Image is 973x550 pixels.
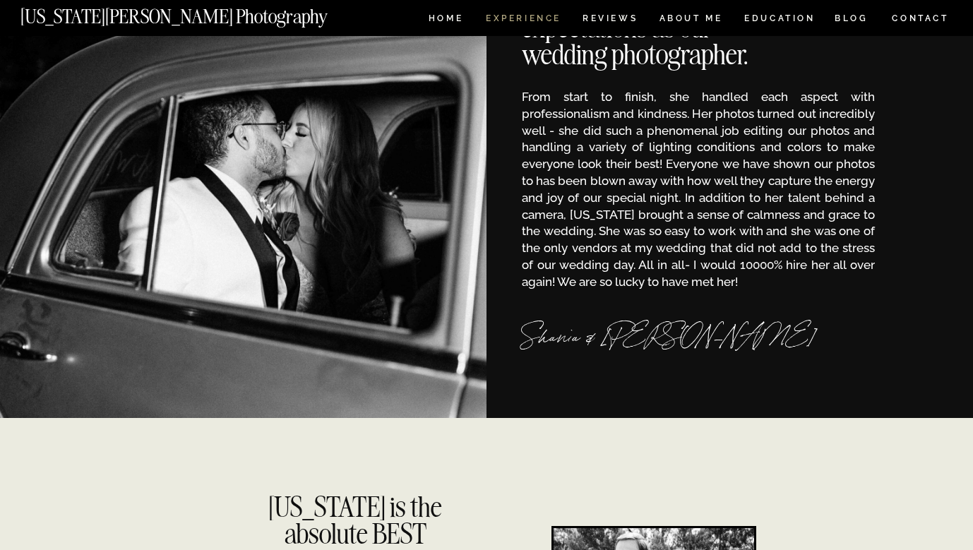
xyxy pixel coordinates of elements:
a: REVIEWS [583,14,635,26]
a: EDUCATION [743,14,817,26]
a: [US_STATE][PERSON_NAME] Photography [20,7,375,19]
a: ABOUT ME [659,14,723,26]
a: HOME [426,14,466,26]
a: Experience [486,14,560,26]
a: CONTACT [891,11,950,26]
h3: Shania & [PERSON_NAME] [522,325,875,356]
a: BLOG [835,14,868,26]
p: From start to finish, she handled each aspect with professionalism and kindness. Her photos turne... [522,89,875,288]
